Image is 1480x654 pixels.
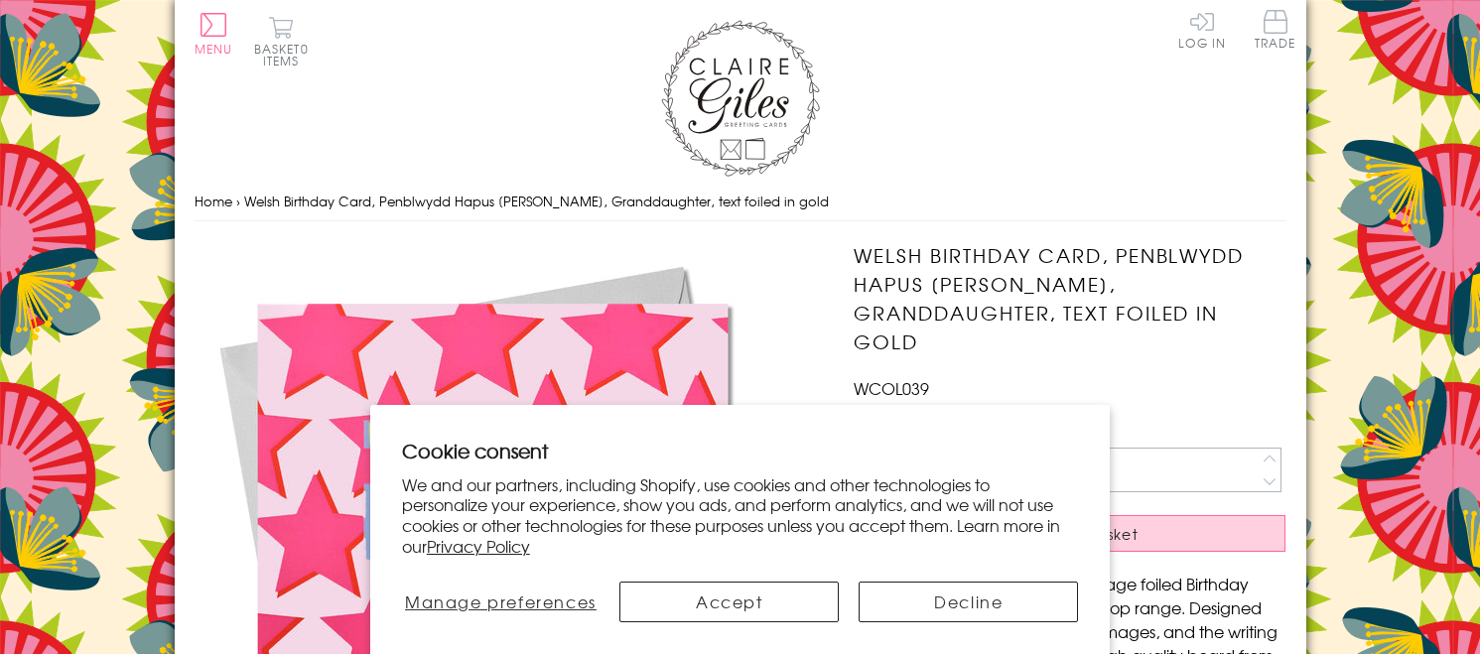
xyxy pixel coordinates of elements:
[427,534,530,558] a: Privacy Policy
[254,16,309,66] button: Basket0 items
[405,589,597,613] span: Manage preferences
[1255,10,1296,53] a: Trade
[1255,10,1296,49] span: Trade
[854,241,1285,355] h1: Welsh Birthday Card, Penblwydd Hapus [PERSON_NAME], Granddaughter, text foiled in gold
[244,192,829,210] span: Welsh Birthday Card, Penblwydd Hapus [PERSON_NAME], Granddaughter, text foiled in gold
[859,582,1078,622] button: Decline
[402,437,1079,464] h2: Cookie consent
[402,582,600,622] button: Manage preferences
[1178,10,1226,49] a: Log In
[854,400,902,428] span: £3.50
[402,474,1079,557] p: We and our partners, including Shopify, use cookies and other technologies to personalize your ex...
[854,376,929,400] span: WCOL039
[619,582,839,622] button: Accept
[195,13,233,55] button: Menu
[195,40,233,58] span: Menu
[236,192,240,210] span: ›
[661,20,820,177] img: Claire Giles Greetings Cards
[263,40,309,69] span: 0 items
[195,182,1286,222] nav: breadcrumbs
[195,192,232,210] a: Home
